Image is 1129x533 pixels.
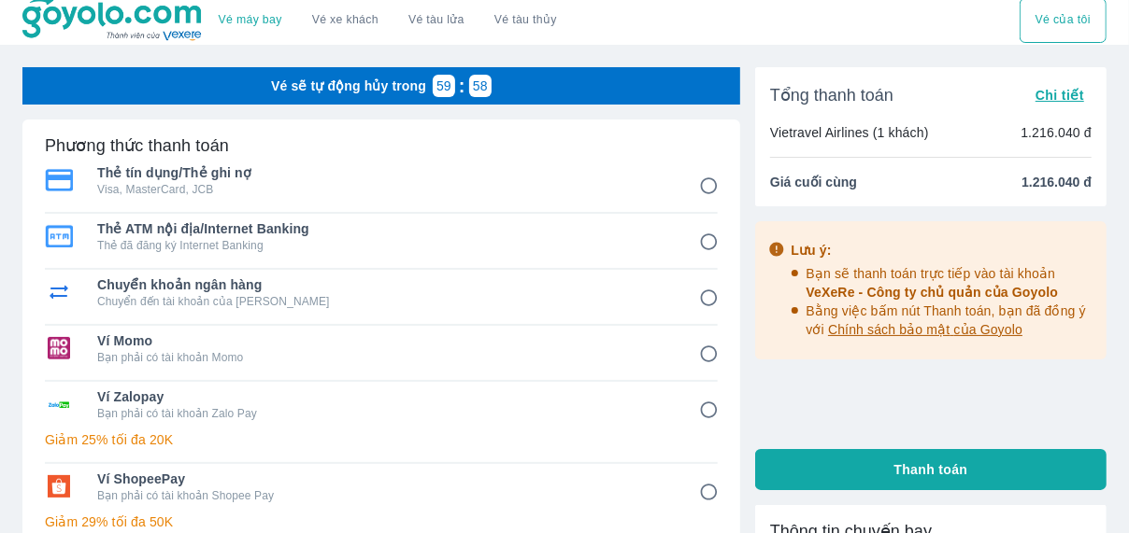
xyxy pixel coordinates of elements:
span: Ví Zalopay [97,387,673,406]
img: Thẻ ATM nội địa/Internet Banking [45,225,73,247]
span: Thẻ tín dụng/Thẻ ghi nợ [97,163,673,182]
p: Bằng việc bấm nút Thanh toán, bạn đã đồng ý với [807,302,1094,339]
span: Thanh toán [894,460,968,479]
div: Ví ZalopayVí ZalopayBạn phải có tài khoản Zalo Pay [45,382,718,427]
img: Chuyển khoản ngân hàng [45,281,73,303]
a: Vé xe khách [312,13,379,27]
p: Giảm 25% tối đa 20K [45,430,718,449]
p: Visa, MasterCard, JCB [97,182,673,197]
p: Vé sẽ tự động hủy trong [271,77,426,95]
p: 59 [436,77,451,95]
img: Ví Zalopay [45,393,73,415]
span: Chi tiết [1036,88,1084,103]
p: 58 [473,77,488,95]
span: Ví Momo [97,331,673,350]
p: Bạn phải có tài khoản Momo [97,350,673,365]
h6: Phương thức thanh toán [45,134,229,157]
div: Lưu ý: [792,241,1094,259]
span: Tổng thanh toán [770,84,893,106]
p: 1.216.040 đ [1021,123,1092,142]
button: Chi tiết [1028,82,1092,108]
span: Chuyển khoản ngân hàng [97,275,673,294]
div: Thẻ tín dụng/Thẻ ghi nợThẻ tín dụng/Thẻ ghi nợVisa, MasterCard, JCB [45,158,718,203]
p: : [455,77,469,95]
p: Giảm 29% tối đa 50K [45,512,718,531]
p: Chuyển đến tài khoản của [PERSON_NAME] [97,294,673,309]
span: Bạn sẽ thanh toán trực tiếp vào tài khoản [807,266,1059,300]
p: Bạn phải có tài khoản Shopee Pay [97,488,673,503]
p: Bạn phải có tài khoản Zalo Pay [97,406,673,421]
div: Chuyển khoản ngân hàngChuyển khoản ngân hàngChuyển đến tài khoản của [PERSON_NAME] [45,270,718,315]
div: Thẻ ATM nội địa/Internet BankingThẻ ATM nội địa/Internet BankingThẻ đã đăng ký Internet Banking [45,214,718,259]
span: Ví ShopeePay [97,470,673,488]
img: Thẻ tín dụng/Thẻ ghi nợ [45,169,73,191]
img: Ví ShopeePay [45,475,73,498]
span: VeXeRe - Công ty chủ quản của Goyolo [807,285,1059,300]
div: Ví MomoVí MomoBạn phải có tài khoản Momo [45,326,718,371]
p: Thẻ đã đăng ký Internet Banking [97,238,673,253]
div: Ví ShopeePayVí ShopeePayBạn phải có tài khoản Shopee Pay [45,464,718,509]
p: Vietravel Airlines (1 khách) [770,123,929,142]
button: Thanh toán [755,449,1107,490]
a: Vé máy bay [219,13,282,27]
span: Giá cuối cùng [770,173,857,191]
span: Thẻ ATM nội địa/Internet Banking [97,219,673,238]
span: Chính sách bảo mật của Goyolo [828,322,1022,337]
span: 1.216.040 đ [1022,173,1092,191]
img: Ví Momo [45,337,73,359]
